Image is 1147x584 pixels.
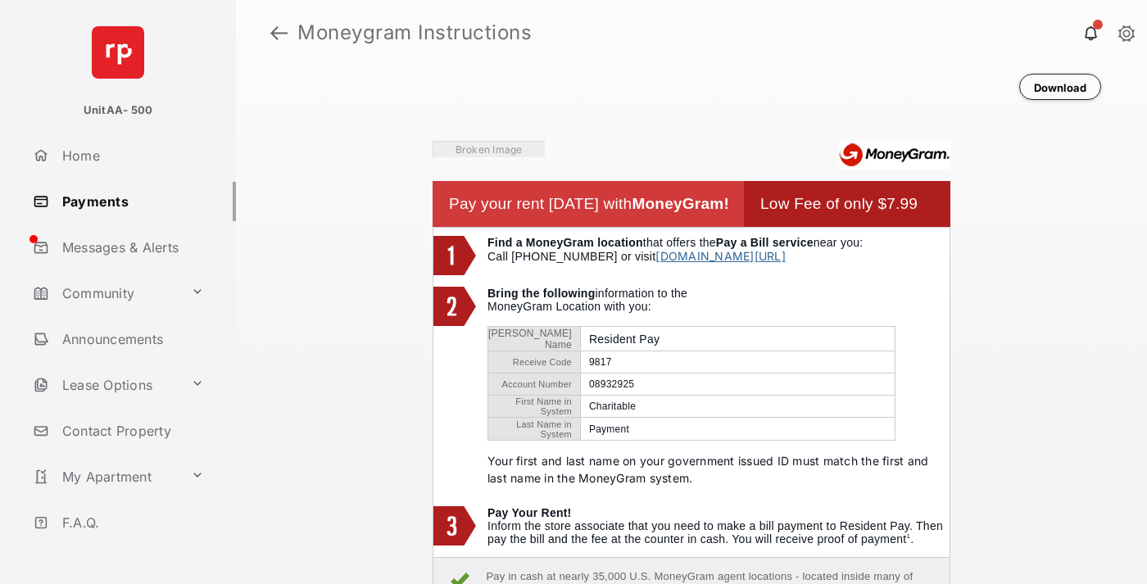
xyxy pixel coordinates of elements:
b: Find a MoneyGram location [487,236,643,249]
img: 1 [433,236,476,275]
td: First Name in System [488,396,580,418]
td: 08932925 [580,373,895,396]
td: 9817 [580,351,895,373]
a: Community [26,274,184,313]
td: Charitable [580,396,895,418]
button: Download [1019,74,1101,100]
a: Payments [26,182,236,221]
td: information to the MoneyGram Location with you: [487,287,950,498]
td: Payment [580,418,895,440]
td: that offers the near you: Call [PHONE_NUMBER] or visit [487,236,950,278]
sup: 1 [906,532,910,540]
td: Inform the store associate that you need to make a bill payment to Resident Pay. Then pay the bil... [487,506,950,549]
td: Pay your rent [DATE] with [449,181,744,227]
td: Resident Pay [580,327,895,351]
a: Lease Options [26,365,184,405]
a: Announcements [26,319,236,359]
b: Pay Your Rent! [487,506,572,519]
a: Contact Property [26,411,236,450]
b: MoneyGram! [632,195,729,212]
a: Messages & Alerts [26,228,236,267]
a: Home [26,136,236,175]
img: Vaibhav Square [433,141,545,157]
img: 3 [433,506,476,546]
p: Your first and last name on your government issued ID must match the first and last name in the M... [487,452,950,487]
a: F.A.Q. [26,503,236,542]
td: Account Number [488,373,580,396]
a: My Apartment [26,457,184,496]
p: UnitAA- 500 [84,102,153,119]
td: [PERSON_NAME] Name [488,327,580,351]
td: Last Name in System [488,418,580,440]
img: Moneygram [839,141,950,170]
b: Pay a Bill service [716,236,814,249]
strong: Moneygram Instructions [297,23,532,43]
td: Receive Code [488,351,580,373]
a: [DOMAIN_NAME][URL] [655,249,785,263]
b: Bring the following [487,287,595,300]
td: Low Fee of only $7.99 [760,181,934,227]
img: svg+xml;base64,PHN2ZyB4bWxucz0iaHR0cDovL3d3dy53My5vcmcvMjAwMC9zdmciIHdpZHRoPSI2NCIgaGVpZ2h0PSI2NC... [92,26,144,79]
img: 2 [433,287,476,326]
